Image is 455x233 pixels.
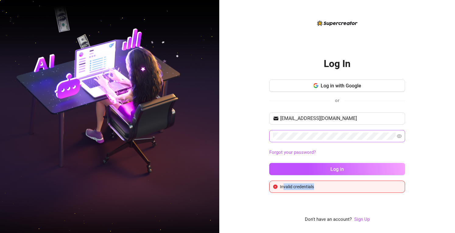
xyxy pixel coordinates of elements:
[269,79,405,92] button: Log in with Google
[317,20,358,26] img: logo-BBDzfeDw.svg
[354,217,370,222] a: Sign Up
[330,166,344,172] span: Log in
[269,150,316,155] a: Forgot your password?
[305,216,352,223] span: Don't have an account?
[269,163,405,175] button: Log in
[273,185,277,189] span: close-circle
[354,216,370,223] a: Sign Up
[335,98,339,103] span: or
[321,83,361,89] span: Log in with Google
[280,183,401,190] div: Invalid credentials
[324,58,351,70] h2: Log In
[397,134,402,139] span: eye
[269,149,405,156] a: Forgot your password?
[280,115,401,122] input: Your email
